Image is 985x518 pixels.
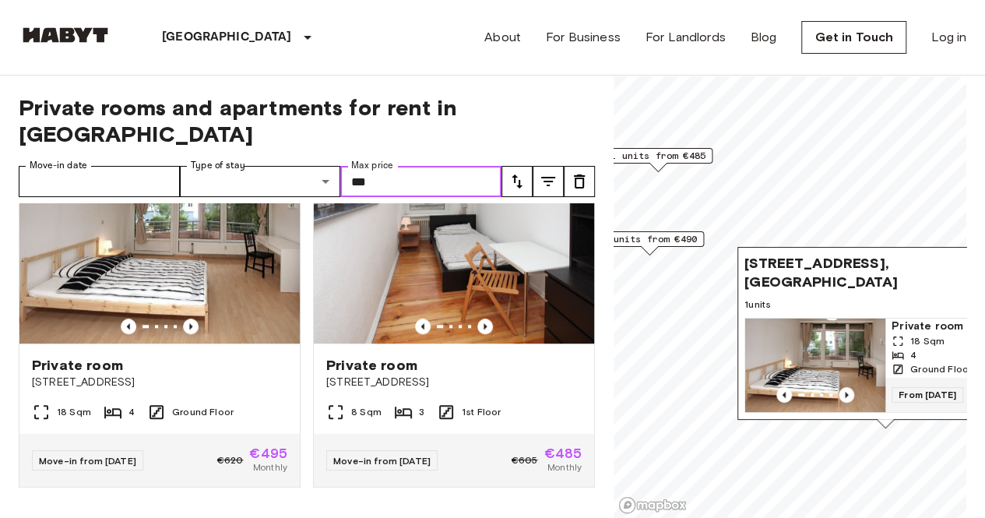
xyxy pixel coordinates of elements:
label: Move-in date [30,159,87,172]
a: Marketing picture of unit DE-01-237-01MPrevious imagePrevious imagePrivate room[STREET_ADDRESS]8 ... [313,156,595,488]
a: Marketing picture of unit DE-01-240-02MPrevious imagePrevious imagePrivate room[STREET_ADDRESS]18... [19,156,301,488]
a: Blog [751,28,777,47]
span: 18 Sqm [910,334,945,348]
span: €485 [544,446,582,460]
span: €605 [512,453,538,467]
label: Max price [351,159,393,172]
span: Private room [326,356,417,375]
span: Private rooms and apartments for rent in [GEOGRAPHIC_DATA] [19,94,595,147]
button: Previous image [776,387,792,403]
p: [GEOGRAPHIC_DATA] [162,28,292,47]
a: Get in Touch [801,21,906,54]
a: Log in [931,28,966,47]
span: 1st Floor [462,405,501,419]
button: tune [533,166,564,197]
img: Marketing picture of unit DE-01-237-01M [314,157,594,344]
div: Map marker [603,148,712,172]
span: [STREET_ADDRESS] [32,375,287,390]
a: About [484,28,521,47]
span: Move-in from [DATE] [333,455,431,467]
span: From [DATE] [892,387,963,403]
span: 3 units from €490 [602,232,697,246]
span: Monthly [547,460,582,474]
div: Map marker [595,231,704,255]
span: Private room [32,356,123,375]
span: 1 units from €485 [610,149,705,163]
span: [STREET_ADDRESS] [326,375,582,390]
span: Move-in from [DATE] [39,455,136,467]
a: Mapbox logo [618,496,687,514]
img: Habyt [19,27,112,43]
a: For Business [546,28,621,47]
span: 8 Sqm [351,405,382,419]
span: €495 [249,446,287,460]
span: 3 [419,405,424,419]
button: Previous image [839,387,854,403]
span: 4 [128,405,135,419]
span: €620 [217,453,244,467]
button: Previous image [415,319,431,334]
input: Choose date [19,166,180,197]
span: 18 Sqm [57,405,91,419]
label: Type of stay [191,159,245,172]
img: Marketing picture of unit DE-01-240-02M [745,319,885,412]
span: Monthly [253,460,287,474]
button: Previous image [477,319,493,334]
span: Ground Floor [910,362,972,376]
button: tune [501,166,533,197]
button: Previous image [183,319,199,334]
span: 4 [910,348,916,362]
button: tune [564,166,595,197]
button: Previous image [121,319,136,334]
span: Ground Floor [172,405,234,419]
a: For Landlords [646,28,726,47]
img: Marketing picture of unit DE-01-240-02M [19,157,300,344]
